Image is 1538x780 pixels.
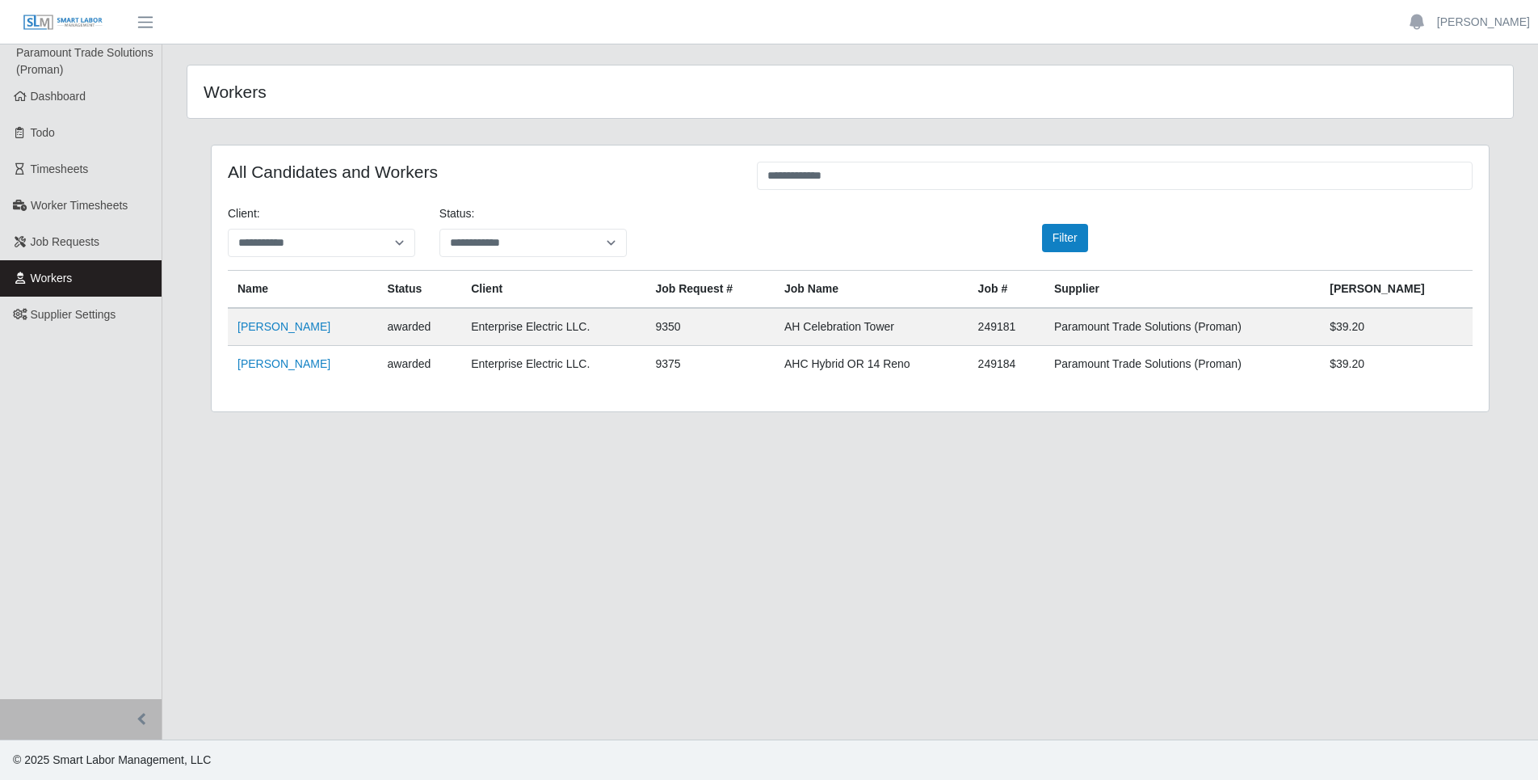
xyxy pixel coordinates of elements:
span: Paramount Trade Solutions (Proman) [16,46,153,76]
span: © 2025 Smart Labor Management, LLC [13,753,211,766]
h4: All Candidates and Workers [228,162,733,182]
h4: Workers [204,82,729,102]
td: Paramount Trade Solutions (Proman) [1044,308,1320,346]
label: Client: [228,205,260,222]
button: Filter [1042,224,1088,252]
td: Paramount Trade Solutions (Proman) [1044,346,1320,383]
td: AH Celebration Tower [775,308,969,346]
th: Supplier [1044,271,1320,309]
span: Supplier Settings [31,308,116,321]
td: awarded [378,308,462,346]
th: Job Request # [645,271,775,309]
span: Todo [31,126,55,139]
a: [PERSON_NAME] [237,357,330,370]
td: awarded [378,346,462,383]
td: 249184 [969,346,1044,383]
th: Job Name [775,271,969,309]
td: Enterprise Electric LLC. [461,308,645,346]
td: 9350 [645,308,775,346]
a: [PERSON_NAME] [1437,14,1530,31]
th: [PERSON_NAME] [1320,271,1473,309]
td: 9375 [645,346,775,383]
th: Status [378,271,462,309]
td: AHC Hybrid OR 14 Reno [775,346,969,383]
td: $39.20 [1320,308,1473,346]
td: 249181 [969,308,1044,346]
span: Worker Timesheets [31,199,128,212]
th: Client [461,271,645,309]
td: Enterprise Electric LLC. [461,346,645,383]
span: Dashboard [31,90,86,103]
span: Job Requests [31,235,100,248]
th: Name [228,271,378,309]
label: Status: [439,205,475,222]
span: Workers [31,272,73,285]
td: $39.20 [1320,346,1473,383]
img: SLM Logo [23,14,103,32]
th: Job # [969,271,1044,309]
span: Timesheets [31,162,89,175]
a: [PERSON_NAME] [237,320,330,333]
